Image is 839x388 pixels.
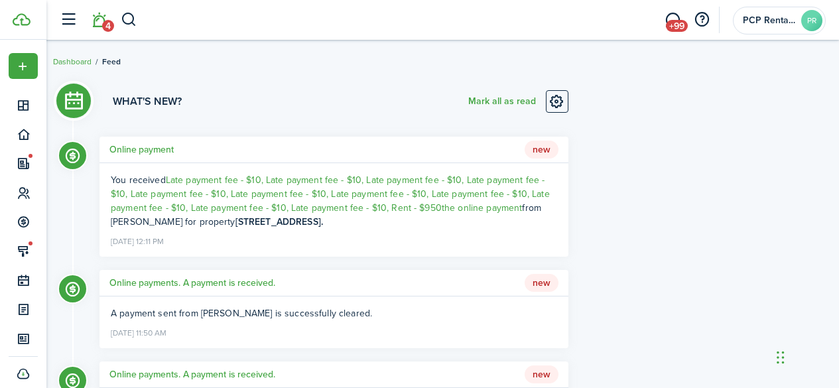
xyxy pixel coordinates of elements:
avatar-text: PR [801,10,822,31]
b: [STREET_ADDRESS]. [235,215,323,229]
span: New [525,274,558,292]
button: Search [121,9,137,31]
h5: Online payments. A payment is received. [109,276,275,290]
button: Open sidebar [56,7,81,32]
button: Open menu [9,53,38,79]
time: [DATE] 11:50 AM [111,323,166,340]
button: Mark all as read [468,90,536,113]
h5: Online payment [109,143,174,157]
ng-component: You received from [PERSON_NAME] for property [111,173,550,229]
a: Dashboard [53,56,92,68]
iframe: Chat Widget [773,324,839,388]
h3: What's new? [113,94,182,109]
span: PCP Rental Division [743,16,796,25]
h5: Online payments. A payment is received. [109,367,275,381]
span: Feed [102,56,121,68]
span: +99 [666,20,688,32]
time: [DATE] 12:11 PM [111,231,164,249]
span: New [525,365,558,384]
span: A payment sent from [PERSON_NAME] is successfully cleared. [111,306,372,320]
button: Open resource center [690,9,713,31]
img: TenantCloud [13,13,31,26]
a: Messaging [660,3,685,37]
a: Late payment fee - $10, Late payment fee - $10, Late payment fee - $10, Late payment fee - $10, L... [111,173,550,215]
div: Drag [777,338,785,377]
span: New [525,141,558,159]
